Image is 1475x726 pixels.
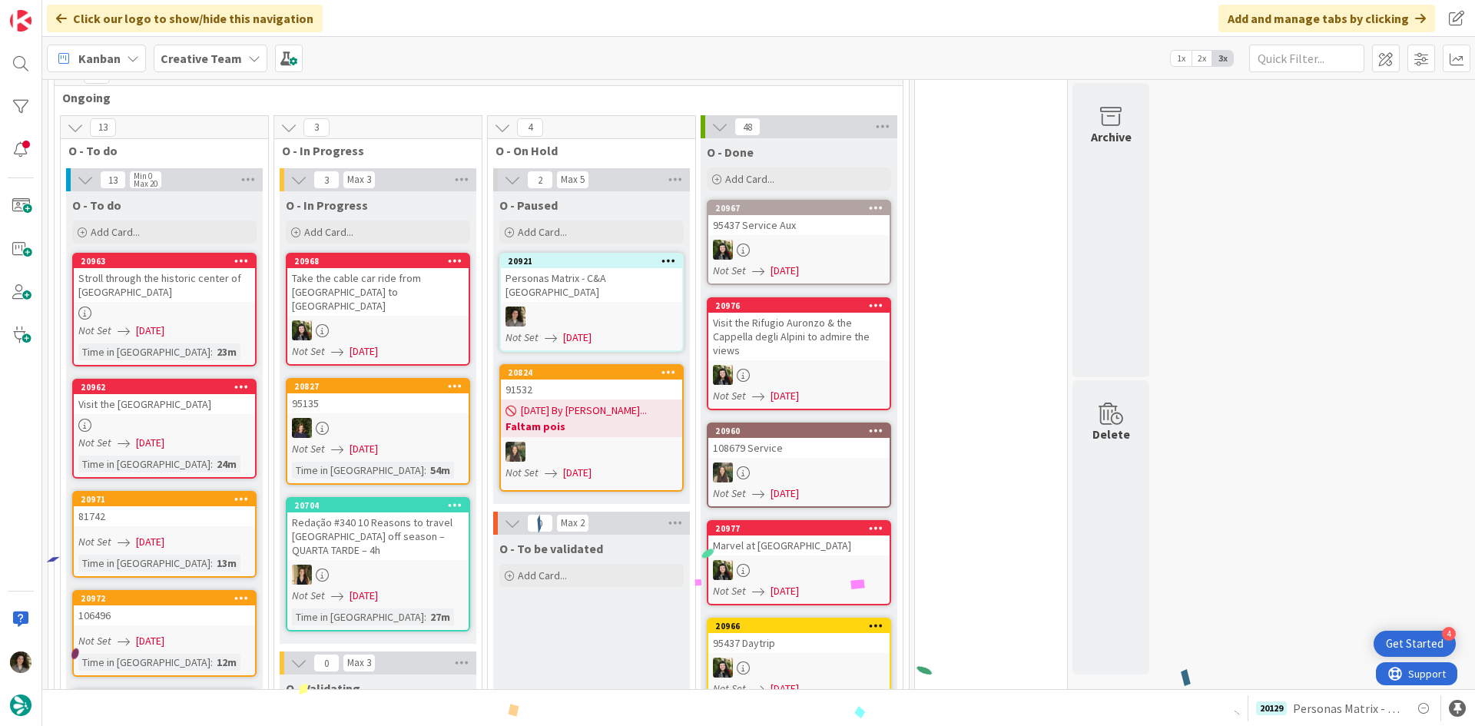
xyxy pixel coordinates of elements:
span: [DATE] [563,465,592,481]
div: Max 2 [561,519,585,527]
i: Not Set [713,681,746,695]
div: 20977 [708,522,890,535]
div: 20967 [715,203,890,214]
div: Add and manage tabs by clicking [1218,5,1435,32]
div: 2097181742 [74,492,255,526]
img: SP [292,565,312,585]
span: O - To do [72,197,121,213]
div: 81742 [74,506,255,526]
div: MS [501,307,682,327]
div: 20960108679 Service [708,424,890,458]
img: BC [713,560,733,580]
div: 20824 [508,367,682,378]
i: Not Set [78,436,111,449]
span: 3 [313,171,340,189]
div: Open Get Started checklist, remaining modules: 4 [1374,631,1456,657]
i: Not Set [292,588,325,602]
div: 20967 [708,201,890,215]
span: O - On Hold [496,143,676,158]
div: 20972106496 [74,592,255,625]
i: Not Set [713,389,746,403]
img: IG [505,442,525,462]
a: 20963Stroll through the historic center of [GEOGRAPHIC_DATA]Not Set[DATE]Time in [GEOGRAPHIC_DATA... [72,253,257,366]
span: O - Done [707,144,754,160]
div: 20968 [287,254,469,268]
span: 2x [1192,51,1212,66]
span: 2 [527,171,553,189]
div: 4 [1442,627,1456,641]
span: O - Paused [499,197,558,213]
span: [DATE] [771,681,799,697]
i: Not Set [505,466,539,479]
div: 20962 [81,382,255,393]
img: MS [10,651,31,673]
div: 20976 [715,300,890,311]
div: Get Started [1386,636,1444,651]
img: BC [713,658,733,678]
span: [DATE] [771,486,799,502]
div: Time in [GEOGRAPHIC_DATA] [78,456,210,472]
div: Redação #340 10 Reasons to travel [GEOGRAPHIC_DATA] off season – QUARTA TARDE – 4h [287,512,469,560]
a: 20977Marvel at [GEOGRAPHIC_DATA]BCNot Set[DATE] [707,520,891,605]
span: [DATE] [771,263,799,279]
div: Min 0 [134,172,152,180]
span: [DATE] [136,323,164,339]
div: Max 20 [134,180,157,187]
a: 20962Visit the [GEOGRAPHIC_DATA]Not Set[DATE]Time in [GEOGRAPHIC_DATA]:24m [72,379,257,479]
a: 20921Personas Matrix - C&A [GEOGRAPHIC_DATA]MSNot Set[DATE] [499,253,684,352]
div: 95437 Daytrip [708,633,890,653]
i: Not Set [505,330,539,344]
div: 95437 Service Aux [708,215,890,235]
div: Archive [1091,128,1132,146]
span: [DATE] [350,588,378,604]
span: 0 [527,514,553,532]
div: 2096695437 Daytrip [708,619,890,653]
span: 4 [517,118,543,137]
span: Ongoing [62,90,883,105]
i: Not Set [713,584,746,598]
div: 20963 [81,256,255,267]
div: 95135 [287,393,469,413]
div: Visit the Rifugio Auronzo & the Cappella degli Alpini to admire the views [708,313,890,360]
span: Add Card... [518,225,567,239]
span: [DATE] [563,330,592,346]
div: Visit the [GEOGRAPHIC_DATA] [74,394,255,414]
span: 13 [90,118,116,137]
span: [DATE] [771,583,799,599]
div: 20976Visit the Rifugio Auronzo & the Cappella degli Alpini to admire the views [708,299,890,360]
span: [DATE] By [PERSON_NAME]... [521,403,647,419]
div: Take the cable car ride from [GEOGRAPHIC_DATA] to [GEOGRAPHIC_DATA] [287,268,469,316]
a: 20976Visit the Rifugio Auronzo & the Cappella degli Alpini to admire the viewsBCNot Set[DATE] [707,297,891,410]
div: Time in [GEOGRAPHIC_DATA] [78,654,210,671]
span: : [210,456,213,472]
div: Time in [GEOGRAPHIC_DATA] [78,343,210,360]
div: 20968 [294,256,469,267]
span: : [210,343,213,360]
div: 20972 [74,592,255,605]
div: BC [708,240,890,260]
span: : [424,608,426,625]
div: BC [287,320,469,340]
span: [DATE] [350,343,378,360]
div: Max 3 [347,659,371,667]
div: 20971 [74,492,255,506]
div: Time in [GEOGRAPHIC_DATA] [292,462,424,479]
a: 20972106496Not Set[DATE]Time in [GEOGRAPHIC_DATA]:12m [72,590,257,677]
span: 13 [100,171,126,189]
span: 1x [1171,51,1192,66]
div: Click our logo to show/hide this navigation [47,5,323,32]
span: Personas Matrix - Definir Locations [GEOGRAPHIC_DATA] [1293,699,1402,718]
div: IG [708,462,890,482]
span: Add Card... [518,569,567,582]
span: Add Card... [91,225,140,239]
div: Time in [GEOGRAPHIC_DATA] [78,555,210,572]
div: 20704 [287,499,469,512]
i: Not Set [78,535,111,549]
div: 108679 Service [708,438,890,458]
a: 20960108679 ServiceIGNot Set[DATE] [707,423,891,508]
i: Not Set [713,264,746,277]
div: 20977Marvel at [GEOGRAPHIC_DATA] [708,522,890,555]
div: 20971 [81,494,255,505]
span: : [424,462,426,479]
div: 20704 [294,500,469,511]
